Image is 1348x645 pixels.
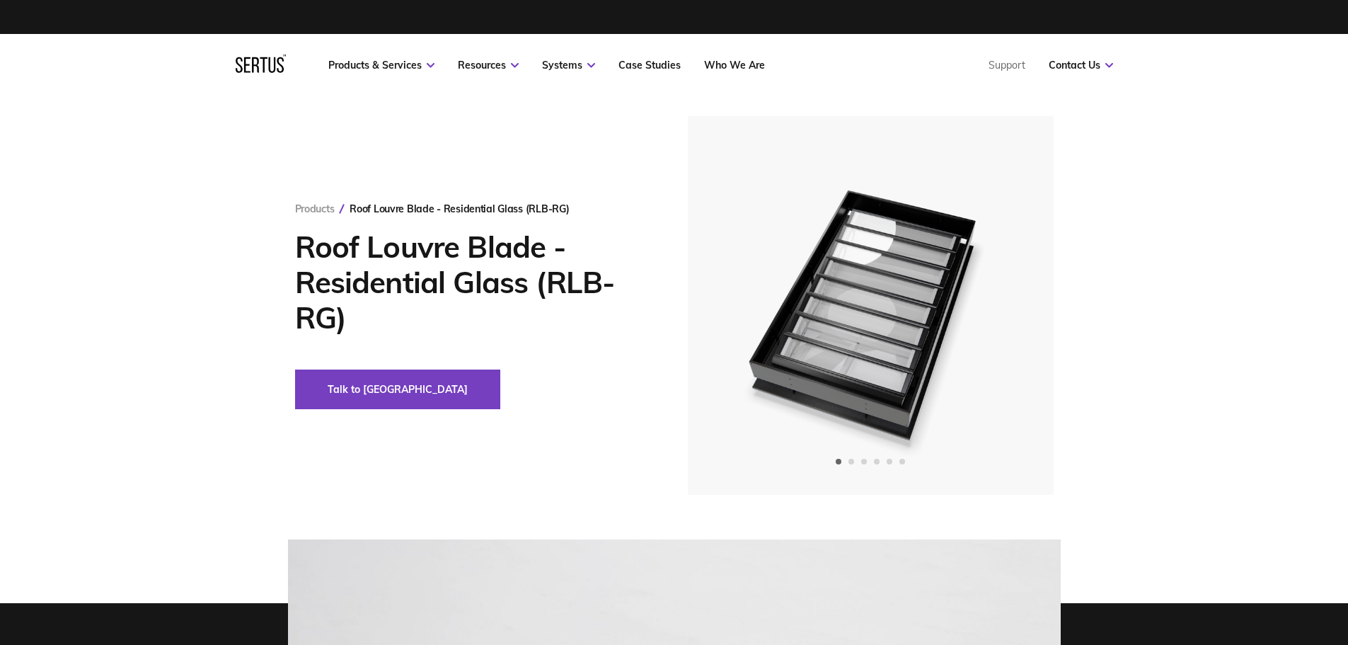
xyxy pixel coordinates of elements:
[874,459,880,464] span: Go to slide 4
[458,59,519,72] a: Resources
[328,59,434,72] a: Products & Services
[704,59,765,72] a: Who We Are
[861,459,867,464] span: Go to slide 3
[989,59,1025,72] a: Support
[1049,59,1113,72] a: Contact Us
[618,59,681,72] a: Case Studies
[542,59,595,72] a: Systems
[295,229,645,336] h1: Roof Louvre Blade - Residential Glass (RLB-RG)
[295,202,335,215] a: Products
[848,459,854,464] span: Go to slide 2
[295,370,500,409] button: Talk to [GEOGRAPHIC_DATA]
[887,459,892,464] span: Go to slide 5
[899,459,905,464] span: Go to slide 6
